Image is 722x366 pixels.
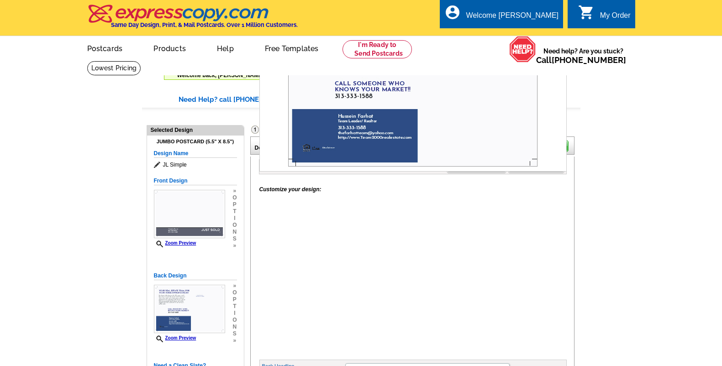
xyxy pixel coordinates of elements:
span: p [232,201,237,208]
div: Selected Design [147,125,244,134]
div: My Order [600,11,631,24]
img: Z18878138_00001_2.jpg [288,0,538,167]
i: shopping_cart [578,4,595,21]
h4: Same Day Design, Print, & Mail Postcards. Over 1 Million Customers. [111,21,298,28]
a: Free Templates [250,37,333,58]
a: Zoom Preview [154,241,196,246]
i: account_circle [444,4,461,21]
span: p [232,296,237,303]
h5: Design Name [154,149,237,158]
span: o [232,222,237,229]
a: Zoom Preview [154,335,196,340]
span: i [232,310,237,317]
span: i [232,215,237,222]
a: Products [139,37,200,58]
span: » [232,282,237,289]
span: » [232,242,237,249]
span: o [232,317,237,324]
span: t [232,303,237,310]
a: Same Day Design, Print, & Mail Postcards. Over 1 Million Customers. [87,11,298,28]
a: shopping_cart My Order [578,10,631,21]
span: Welcome back, [PERSON_NAME] . [177,72,267,78]
span: Call [536,55,626,65]
strong: Design Name: [255,145,291,151]
span: o [232,194,237,201]
span: s [232,235,237,242]
span: n [232,324,237,330]
div: Need Help? call [PHONE_NUMBER], with support, or have our designers make something custom just fo... [179,94,580,105]
img: Z18878138_00001_1.jpg [154,190,225,238]
span: » [232,337,237,344]
span: t [232,208,237,215]
span: JL Simple [154,160,237,169]
i: Customize your design: [259,186,321,193]
a: Postcards [73,37,137,58]
span: » [232,188,237,194]
h4: Jumbo Postcard (5.5" x 8.5") [154,139,237,145]
a: Help [202,37,248,58]
h5: Front Design [154,177,237,185]
img: help [509,36,536,63]
img: Z18878138_00001_2.jpg [154,285,225,333]
a: [PHONE_NUMBER] [552,55,626,65]
span: o [232,289,237,296]
iframe: LiveChat chat widget [539,154,722,366]
div: Welcome [PERSON_NAME] [466,11,559,24]
span: n [232,229,237,235]
span: Need help? Are you stuck? [536,47,631,65]
img: Select Design [251,125,259,134]
span: s [232,330,237,337]
h5: Back Design [154,272,237,280]
div: Select Design [250,125,330,136]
